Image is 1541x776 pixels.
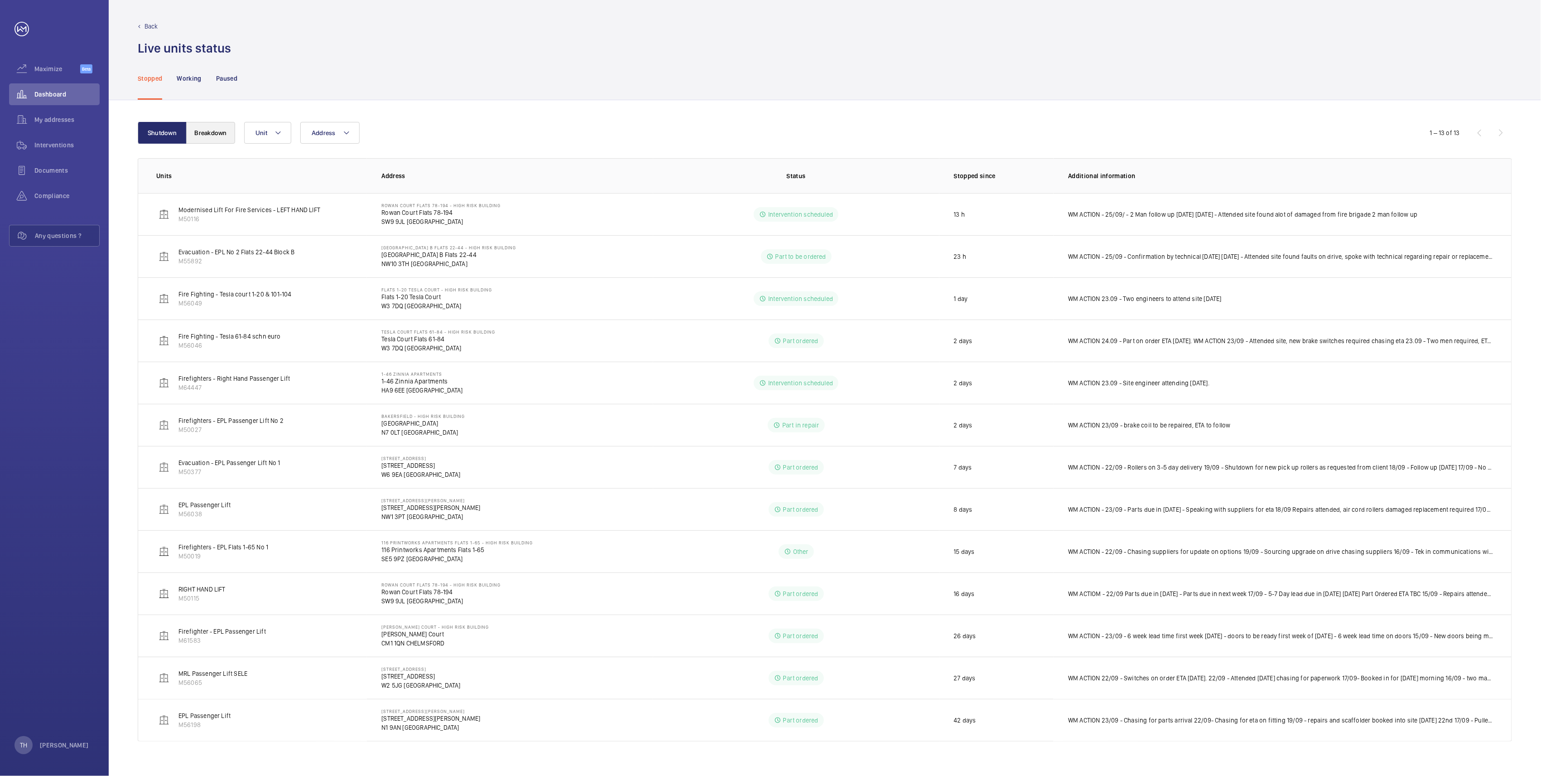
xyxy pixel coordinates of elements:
[768,378,833,388] p: Intervention scheduled
[178,425,284,434] p: M50027
[381,624,489,630] p: [PERSON_NAME] Court - High Risk Building
[244,122,291,144] button: Unit
[381,456,460,461] p: [STREET_ADDRESS]
[159,673,169,684] img: elevator.svg
[159,630,169,641] img: elevator.svg
[381,672,460,681] p: [STREET_ADDRESS]
[178,299,292,308] p: M56049
[954,547,975,556] p: 15 days
[783,631,819,640] p: Part ordered
[783,674,819,683] p: Part ordered
[768,294,833,303] p: Intervention scheduled
[381,217,501,226] p: SW9 9JL [GEOGRAPHIC_DATA]
[381,287,492,292] p: Flats 1-20 Tesla Court - High Risk Building
[80,64,92,73] span: Beta
[40,741,89,750] p: [PERSON_NAME]
[381,597,501,606] p: SW9 9JL [GEOGRAPHIC_DATA]
[1068,252,1493,261] p: WM ACTION - 25/09 - Confirmation by technical [DATE] [DATE] - Attended site found faults on drive...
[35,231,99,240] span: Any questions ?
[34,115,100,124] span: My addresses
[178,257,294,266] p: M55892
[381,245,516,250] p: [GEOGRAPHIC_DATA] B Flats 22-44 - High Risk Building
[783,336,819,345] p: Part ordered
[178,711,231,720] p: EPL Passenger Lift
[1430,128,1460,137] div: 1 – 13 of 13
[1068,547,1493,556] p: WM ACTION - 22/09 - Chasing suppliers for update on options 19/09 - Sourcing upgrade on drive cha...
[954,378,973,388] p: 2 days
[381,301,492,310] p: W3 7DQ [GEOGRAPHIC_DATA]
[1068,631,1493,640] p: WM ACTION - 23/09 - 6 week lead time first week [DATE] - doors to be ready first week of [DATE] -...
[1068,463,1493,472] p: WM ACTION - 22/09 - Rollers on 3-5 day delivery 19/09 - Shutdown for new pick up rollers as reque...
[381,554,533,563] p: SE5 9PZ [GEOGRAPHIC_DATA]
[381,630,489,639] p: [PERSON_NAME] Court
[178,332,281,341] p: Fire Fighting - Tesla 61-84 schn euro
[178,678,247,687] p: M56065
[381,582,501,587] p: Rowan Court Flats 78-194 - High Risk Building
[312,129,336,136] span: Address
[381,344,495,353] p: W3 7DQ [GEOGRAPHIC_DATA]
[178,205,320,214] p: Modernised Lift For Fire Services - LEFT HAND LIFT
[381,540,533,545] p: 116 Printworks Apartments Flats 1-65 - High Risk Building
[793,547,809,556] p: Other
[159,378,169,388] img: elevator.svg
[159,293,169,304] img: elevator.svg
[381,723,480,732] p: N1 9AN [GEOGRAPHIC_DATA]
[381,639,489,648] p: CM1 1QN CHELMSFORD
[954,252,967,261] p: 23 h
[381,329,495,335] p: Tesla Court Flats 61-84 - High Risk Building
[34,191,100,200] span: Compliance
[178,585,226,594] p: RIGHT HAND LIFT
[300,122,360,144] button: Address
[178,509,231,519] p: M56038
[381,371,463,377] p: 1-46 Zinnia Apartments
[159,462,169,473] img: elevator.svg
[144,22,158,31] p: Back
[178,416,284,425] p: Firefighters - EPL Passenger Lift No 2
[954,421,973,430] p: 2 days
[954,716,976,725] p: 42 days
[1068,294,1222,303] p: WM ACTION 23.09 - Two engineers to attend site [DATE]
[381,386,463,395] p: HA9 6EE [GEOGRAPHIC_DATA]
[34,166,100,175] span: Documents
[159,209,169,220] img: elevator.svg
[381,681,460,690] p: W2 5JG [GEOGRAPHIC_DATA]
[178,669,247,678] p: MRL Passenger Lift SELE
[178,458,280,467] p: Evacuation - EPL Passenger Lift No 1
[381,714,480,723] p: [STREET_ADDRESS][PERSON_NAME]
[381,461,460,470] p: [STREET_ADDRESS]
[1068,210,1417,219] p: WM ACTION - 25/09/ - 2 Man follow up [DATE] [DATE] - Attended site found alot of damaged from fir...
[178,552,268,561] p: M50019
[783,589,819,598] p: Part ordered
[1068,421,1231,430] p: WM ACTION 23/09 - brake coil to be repaired, ETA to follow
[954,294,968,303] p: 1 day
[660,171,933,180] p: Status
[1068,336,1493,345] p: WM ACTION 24.09 - Part on order ETA [DATE]. WM ACTION 23/09 - Attended site, new brake switches r...
[381,587,501,597] p: Rowan Court Flats 78-194
[1068,589,1493,598] p: WM ACTIOM - 22/09 Parts due in [DATE] - Parts due in next week 17/09 - 5-7 Day lead due in [DATE]...
[1068,716,1493,725] p: WM ACTION 23/09 - Chasing for parts arrival 22/09- Chasing for eta on fitting 19/09 - repairs and...
[178,500,231,509] p: EPL Passenger Lift
[954,589,975,598] p: 16 days
[178,627,266,636] p: Firefighter - EPL Passenger Lift
[381,512,480,521] p: NW1 3PT [GEOGRAPHIC_DATA]
[954,210,965,219] p: 13 h
[34,141,100,150] span: Interventions
[381,203,501,208] p: Rowan Court Flats 78-194 - High Risk Building
[159,335,169,346] img: elevator.svg
[178,720,231,729] p: M56198
[782,421,819,430] p: Part in repair
[783,463,819,472] p: Part ordered
[178,594,226,603] p: M50115
[381,335,495,344] p: Tesla Court Flats 61-84
[159,504,169,515] img: elevator.svg
[954,674,976,683] p: 27 days
[138,122,187,144] button: Shutdown
[216,74,237,83] p: Paused
[783,505,819,514] p: Part ordered
[186,122,235,144] button: Breakdown
[156,171,367,180] p: Units
[159,251,169,262] img: elevator.svg
[178,543,268,552] p: Firefighters - EPL Flats 1-65 No 1
[178,383,290,392] p: M64447
[954,336,973,345] p: 2 days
